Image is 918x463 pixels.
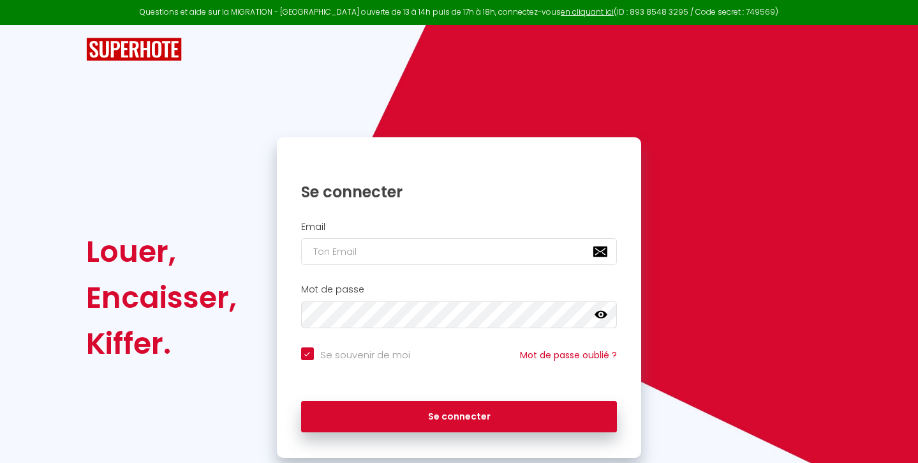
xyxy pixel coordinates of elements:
button: Se connecter [301,401,618,433]
input: Ton Email [301,238,618,265]
h2: Email [301,222,618,232]
a: Mot de passe oublié ? [520,349,617,361]
img: SuperHote logo [86,38,182,61]
div: Encaisser, [86,275,237,321]
a: en cliquant ici [561,6,614,17]
div: Kiffer. [86,321,237,367]
h2: Mot de passe [301,284,618,295]
div: Louer, [86,229,237,275]
h1: Se connecter [301,182,618,202]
